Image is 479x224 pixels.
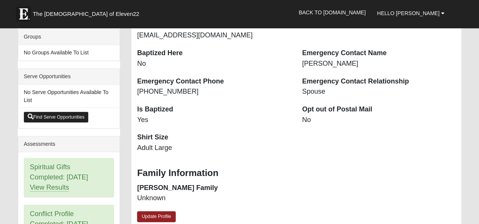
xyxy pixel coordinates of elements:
[16,6,31,22] img: Eleven22 logo
[137,48,291,58] dt: Baptized Here
[377,10,440,16] span: Hello [PERSON_NAME]
[137,211,176,222] a: Update Profile
[137,105,291,114] dt: Is Baptized
[302,59,456,69] dd: [PERSON_NAME]
[18,45,120,60] li: No Groups Available To List
[137,183,291,193] dt: [PERSON_NAME] Family
[137,87,291,97] dd: [PHONE_NUMBER]
[137,77,291,87] dt: Emergency Contact Phone
[137,193,291,203] dd: Unknown
[18,85,120,108] li: No Serve Opportunities Available To List
[137,133,291,142] dt: Shirt Size
[302,48,456,58] dt: Emergency Contact Name
[302,87,456,97] dd: Spouse
[33,10,139,18] span: The [DEMOGRAPHIC_DATA] of Eleven22
[302,105,456,114] dt: Opt out of Postal Mail
[18,69,120,85] div: Serve Opportunities
[302,77,456,87] dt: Emergency Contact Relationship
[30,184,69,192] a: View Results
[18,136,120,152] div: Assessments
[12,3,164,22] a: The [DEMOGRAPHIC_DATA] of Eleven22
[137,59,291,69] dd: No
[137,31,291,40] dd: [EMAIL_ADDRESS][DOMAIN_NAME]
[24,112,89,122] a: Find Serve Opportunities
[137,143,291,153] dd: Adult Large
[137,115,291,125] dd: Yes
[302,115,456,125] dd: No
[371,4,450,23] a: Hello [PERSON_NAME]
[293,3,371,22] a: Back to [DOMAIN_NAME]
[137,168,456,179] h3: Family Information
[24,158,114,197] div: Spiritual Gifts Completed: [DATE]
[18,29,120,45] div: Groups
